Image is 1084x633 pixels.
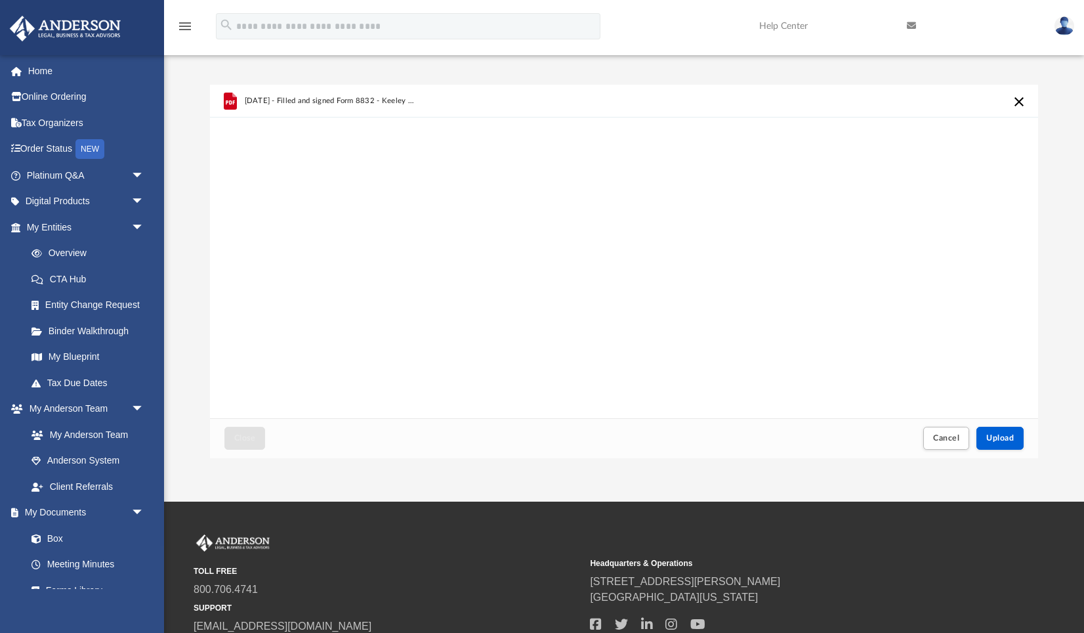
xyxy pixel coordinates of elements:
[245,97,417,105] span: [DATE] - Filled and signed Form 8832 - Keeley Coastal Homes - with SS, LLC.pdf
[590,557,977,569] small: Headquarters & Operations
[194,535,272,552] img: Anderson Advisors Platinum Portal
[210,85,1038,458] div: Upload
[986,434,1014,442] span: Upload
[18,240,164,267] a: Overview
[177,25,193,34] a: menu
[18,344,157,370] a: My Blueprint
[590,576,780,587] a: [STREET_ADDRESS][PERSON_NAME]
[9,84,164,110] a: Online Ordering
[234,434,255,442] span: Close
[18,422,151,448] a: My Anderson Team
[18,292,164,318] a: Entity Change Request
[194,584,258,595] a: 800.706.4741
[177,18,193,34] i: menu
[194,565,581,577] small: TOLL FREE
[9,500,157,526] a: My Documentsarrow_drop_down
[1011,94,1027,110] button: Cancel this upload
[219,18,234,32] i: search
[75,139,104,159] div: NEW
[18,525,151,552] a: Box
[18,318,164,344] a: Binder Walkthrough
[976,427,1024,450] button: Upload
[6,16,125,41] img: Anderson Advisors Platinum Portal
[18,370,164,396] a: Tax Due Dates
[933,434,959,442] span: Cancel
[9,110,164,136] a: Tax Organizers
[18,448,157,474] a: Anderson System
[590,592,758,603] a: [GEOGRAPHIC_DATA][US_STATE]
[9,188,164,215] a: Digital Productsarrow_drop_down
[9,396,157,422] a: My Anderson Teamarrow_drop_down
[1054,16,1074,35] img: User Pic
[210,85,1038,418] div: grid
[18,577,151,603] a: Forms Library
[9,136,164,163] a: Order StatusNEW
[9,214,164,240] a: My Entitiesarrow_drop_down
[131,162,157,189] span: arrow_drop_down
[18,552,157,578] a: Meeting Minutes
[194,621,371,632] a: [EMAIL_ADDRESS][DOMAIN_NAME]
[131,500,157,527] span: arrow_drop_down
[18,473,157,500] a: Client Referrals
[9,162,164,188] a: Platinum Q&Aarrow_drop_down
[224,427,265,450] button: Close
[9,58,164,84] a: Home
[194,602,581,614] small: SUPPORT
[131,188,157,215] span: arrow_drop_down
[131,214,157,241] span: arrow_drop_down
[18,266,164,292] a: CTA Hub
[923,427,969,450] button: Cancel
[131,396,157,423] span: arrow_drop_down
